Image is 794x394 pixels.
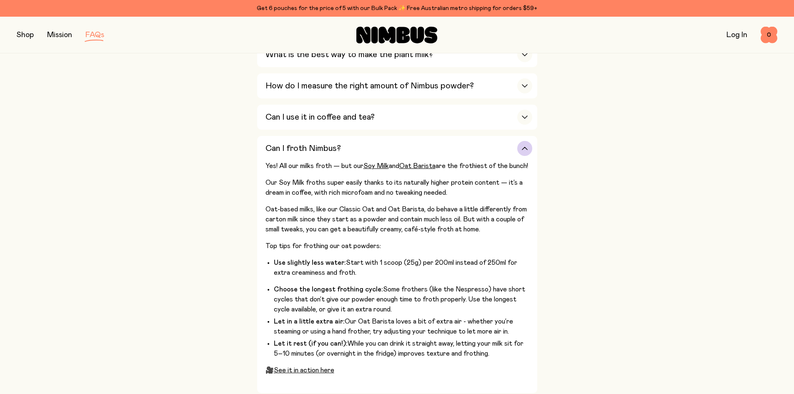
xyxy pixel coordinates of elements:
p: Oat-based milks, like our Classic Oat and Oat Barista, do behave a little differently from carton... [266,204,532,234]
h3: Can I froth Nimbus? [266,143,341,153]
a: Mission [47,31,72,39]
div: Get 6 pouches for the price of 5 with our Bulk Pack ✨ Free Australian metro shipping for orders $59+ [17,3,777,13]
button: Can I froth Nimbus?Yes! All our milks froth — but ourSoy MilkandOat Baristaare the frothiest of t... [257,136,537,393]
a: See it in action here [274,367,334,374]
button: What is the best way to make the plant milk? [257,42,537,67]
button: How do I measure the right amount of Nimbus powder? [257,73,537,98]
p: 🎥 [266,365,532,375]
button: Can I use it in coffee and tea? [257,105,537,130]
strong: Use slightly less water: [274,259,346,266]
a: Soy Milk [363,163,389,169]
h3: How do I measure the right amount of Nimbus powder? [266,81,474,91]
strong: Let in a little extra air: [274,318,345,325]
li: While you can drink it straight away, letting your milk sit for 5–10 minutes (or overnight in the... [274,339,532,359]
strong: Choose the longest frothing cycle: [274,286,383,293]
h3: What is the best way to make the plant milk? [266,50,433,60]
p: Top tips for frothing our oat powders: [266,241,532,251]
a: Oat Barista [399,163,436,169]
li: Start with 1 scoop (25g) per 200ml instead of 250ml for extra creaminess and froth. [274,258,532,278]
a: FAQs [85,31,104,39]
li: Our Oat Barista loves a bit of extra air - whether you’re steaming or using a hand frother, try a... [274,316,532,336]
p: Our Soy Milk froths super easily thanks to its naturally higher protein content — it’s a dream in... [266,178,532,198]
li: Some frothers (like the Nespresso) have short cycles that don’t give our powder enough time to fr... [274,284,532,314]
p: Yes! All our milks froth — but our and are the frothiest of the bunch! [266,161,532,171]
h3: Can I use it in coffee and tea? [266,112,375,122]
a: Log In [726,31,747,39]
strong: Let it rest (if you can!): [274,340,348,347]
button: 0 [761,27,777,43]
